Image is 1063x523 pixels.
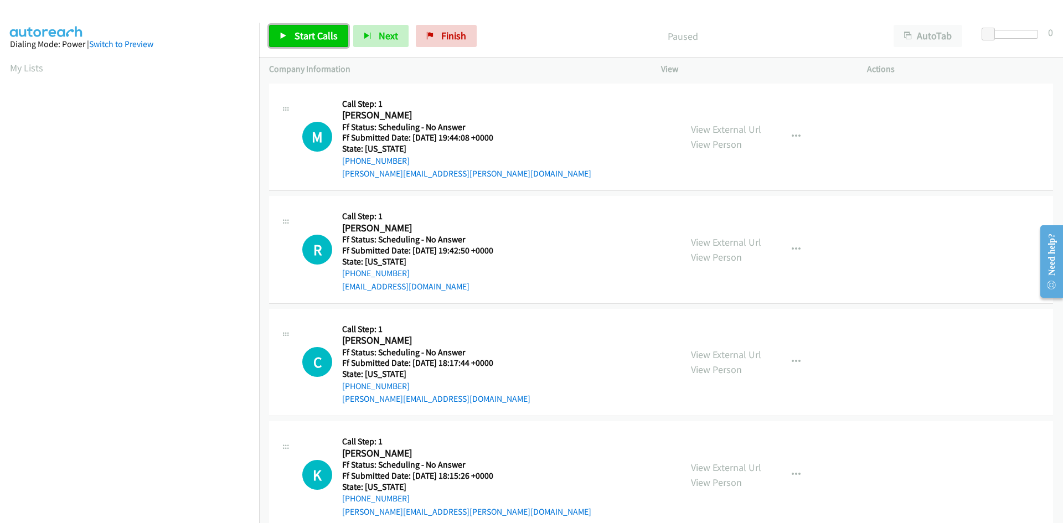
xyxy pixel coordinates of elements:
a: Switch to Preview [89,39,153,49]
a: My Lists [10,61,43,74]
h5: State: [US_STATE] [342,143,591,154]
a: [PERSON_NAME][EMAIL_ADDRESS][PERSON_NAME][DOMAIN_NAME] [342,168,591,179]
h5: State: [US_STATE] [342,256,507,267]
h1: C [302,347,332,377]
h1: K [302,460,332,490]
h5: State: [US_STATE] [342,481,591,493]
a: [EMAIL_ADDRESS][DOMAIN_NAME] [342,281,469,292]
a: View External Url [691,461,761,474]
h5: Call Step: 1 [342,211,507,222]
h5: Ff Submitted Date: [DATE] 18:15:26 +0000 [342,470,591,481]
a: [PERSON_NAME][EMAIL_ADDRESS][DOMAIN_NAME] [342,393,530,404]
div: Dialing Mode: Power | [10,38,249,51]
a: View External Url [691,123,761,136]
div: 0 [1048,25,1053,40]
h2: [PERSON_NAME] [342,222,507,235]
h5: Ff Status: Scheduling - No Answer [342,459,591,470]
h2: [PERSON_NAME] [342,334,507,347]
h5: Ff Status: Scheduling - No Answer [342,347,530,358]
h5: Ff Status: Scheduling - No Answer [342,234,507,245]
span: Start Calls [295,29,338,42]
p: View [661,63,847,76]
a: [PHONE_NUMBER] [342,156,410,166]
button: AutoTab [894,25,962,47]
h2: [PERSON_NAME] [342,447,507,460]
span: Next [379,29,398,42]
button: Next [353,25,409,47]
a: [PHONE_NUMBER] [342,381,410,391]
h5: Call Step: 1 [342,436,591,447]
h1: R [302,235,332,265]
p: Actions [867,63,1053,76]
h5: Ff Submitted Date: [DATE] 19:44:08 +0000 [342,132,591,143]
iframe: Resource Center [1031,218,1063,305]
div: Delay between calls (in seconds) [987,30,1038,39]
a: [PERSON_NAME][EMAIL_ADDRESS][PERSON_NAME][DOMAIN_NAME] [342,506,591,517]
h5: Call Step: 1 [342,99,591,110]
a: View External Url [691,348,761,361]
a: View Person [691,251,742,263]
a: [PHONE_NUMBER] [342,268,410,278]
a: View External Url [691,236,761,248]
span: Finish [441,29,466,42]
a: [PHONE_NUMBER] [342,493,410,504]
h5: Ff Status: Scheduling - No Answer [342,122,591,133]
a: Finish [416,25,477,47]
a: View Person [691,476,742,489]
p: Paused [492,29,874,44]
a: View Person [691,363,742,376]
h5: Ff Submitted Date: [DATE] 18:17:44 +0000 [342,358,530,369]
h5: State: [US_STATE] [342,369,530,380]
div: The call is yet to be attempted [302,460,332,490]
div: The call is yet to be attempted [302,122,332,152]
h5: Call Step: 1 [342,324,530,335]
h5: Ff Submitted Date: [DATE] 19:42:50 +0000 [342,245,507,256]
div: The call is yet to be attempted [302,347,332,377]
a: View Person [691,138,742,151]
p: Company Information [269,63,641,76]
h2: [PERSON_NAME] [342,109,507,122]
h1: M [302,122,332,152]
a: Start Calls [269,25,348,47]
